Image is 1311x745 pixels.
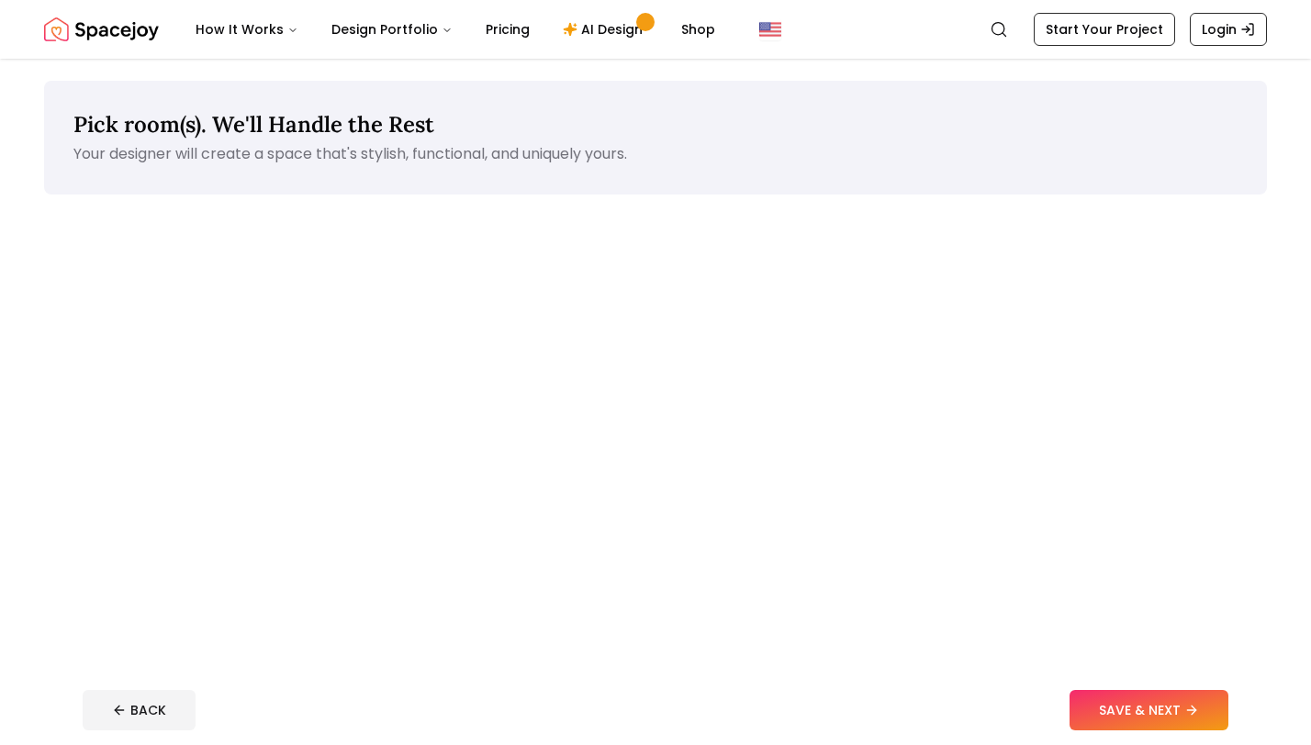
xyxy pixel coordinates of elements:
[83,690,196,730] button: BACK
[1190,13,1267,46] a: Login
[1034,13,1175,46] a: Start Your Project
[667,11,730,48] a: Shop
[759,18,781,40] img: United States
[73,143,1238,165] p: Your designer will create a space that's stylish, functional, and uniquely yours.
[471,11,544,48] a: Pricing
[548,11,663,48] a: AI Design
[181,11,730,48] nav: Main
[73,110,434,139] span: Pick room(s). We'll Handle the Rest
[1070,690,1228,730] button: SAVE & NEXT
[317,11,467,48] button: Design Portfolio
[44,11,159,48] a: Spacejoy
[44,11,159,48] img: Spacejoy Logo
[181,11,313,48] button: How It Works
